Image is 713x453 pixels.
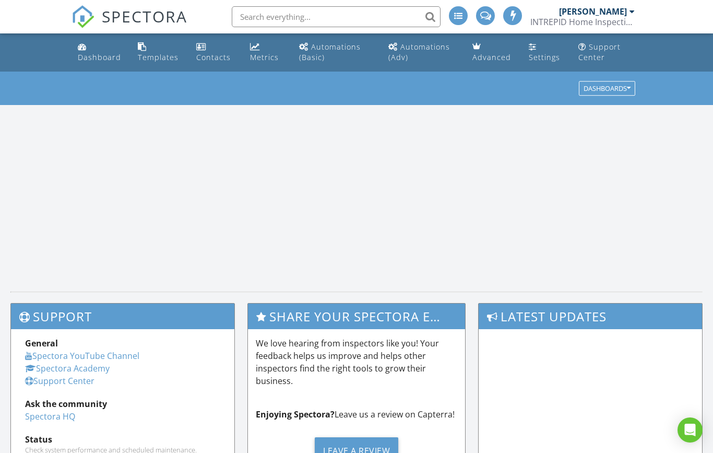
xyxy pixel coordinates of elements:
p: Leave us a review on Capterra! [256,408,457,421]
a: Support Center [25,375,94,387]
div: Support Center [578,42,621,62]
h3: Latest Updates [479,304,702,329]
div: Automations (Adv) [388,42,450,62]
p: We love hearing from inspectors like you! Your feedback helps us improve and helps other inspecto... [256,337,457,387]
input: Search everything... [232,6,441,27]
div: Automations (Basic) [299,42,361,62]
a: Automations (Basic) [295,38,376,67]
a: Metrics [246,38,287,67]
div: INTREPID Home Inspection [530,17,635,27]
a: Spectora HQ [25,411,75,422]
a: SPECTORA [72,14,187,36]
strong: Enjoying Spectora? [256,409,335,420]
a: Templates [134,38,183,67]
a: Settings [525,38,566,67]
div: Advanced [472,52,511,62]
div: Templates [138,52,179,62]
a: Support Center [574,38,640,67]
div: [PERSON_NAME] [559,6,627,17]
div: Settings [529,52,560,62]
div: Metrics [250,52,279,62]
a: Dashboard [74,38,126,67]
div: Contacts [196,52,231,62]
span: SPECTORA [102,5,187,27]
div: Dashboards [584,85,631,92]
h3: Share Your Spectora Experience [248,304,465,329]
a: Spectora Academy [25,363,110,374]
strong: General [25,338,58,349]
a: Automations (Advanced) [384,38,460,67]
h3: Support [11,304,234,329]
div: Open Intercom Messenger [678,417,703,443]
a: Spectora YouTube Channel [25,350,139,362]
img: The Best Home Inspection Software - Spectora [72,5,94,28]
button: Dashboards [579,82,635,96]
a: Contacts [192,38,237,67]
div: Dashboard [78,52,121,62]
a: Advanced [468,38,516,67]
div: Status [25,433,220,446]
div: Ask the community [25,398,220,410]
